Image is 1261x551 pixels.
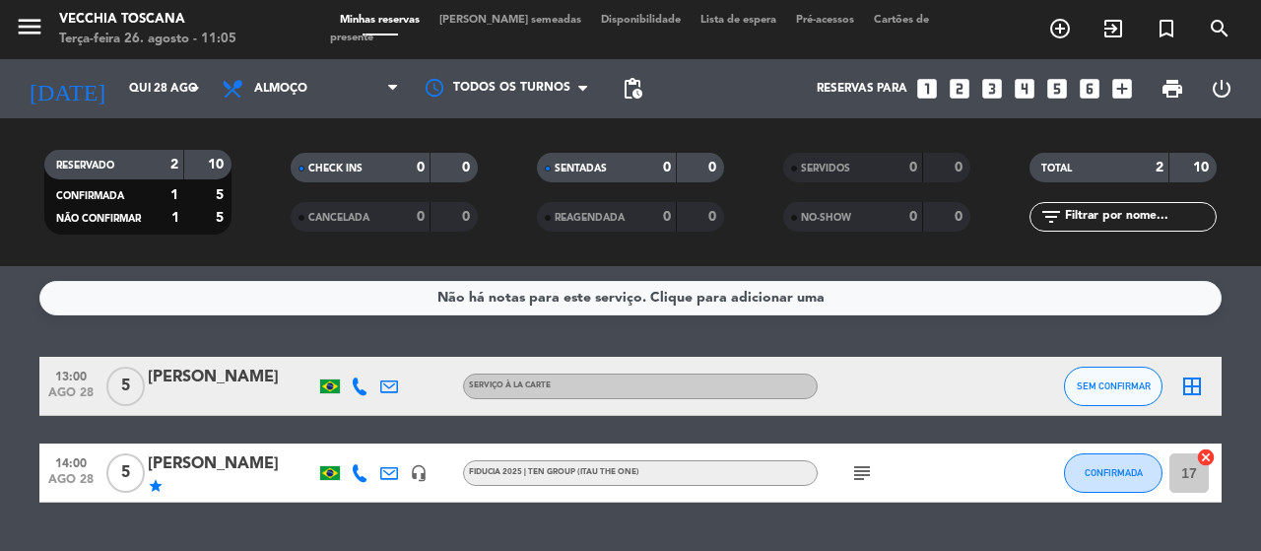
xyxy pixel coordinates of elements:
span: print [1161,77,1184,101]
span: NO-SHOW [801,213,851,223]
strong: 0 [708,210,720,224]
button: CONFIRMADA [1064,453,1162,493]
span: Minhas reservas [330,15,430,26]
span: REAGENDADA [555,213,625,223]
strong: 1 [171,211,179,225]
div: [PERSON_NAME] [148,365,315,390]
i: exit_to_app [1101,17,1125,40]
span: Reservas para [817,82,907,96]
strong: 0 [955,161,966,174]
i: menu [15,12,44,41]
i: add_box [1109,76,1135,102]
div: Não há notas para este serviço. Clique para adicionar uma [437,287,825,310]
strong: 1 [170,188,178,202]
span: 13:00 [46,364,96,386]
i: border_all [1180,375,1204,398]
div: Vecchia Toscana [59,10,236,30]
i: looks_3 [979,76,1005,102]
span: Pré-acessos [786,15,864,26]
i: turned_in_not [1155,17,1178,40]
div: LOG OUT [1197,59,1246,118]
i: power_settings_new [1210,77,1233,101]
span: 5 [106,367,145,406]
strong: 2 [170,158,178,172]
span: ago 28 [46,473,96,496]
strong: 0 [909,161,917,174]
button: SEM CONFIRMAR [1064,367,1162,406]
button: menu [15,12,44,48]
strong: 0 [663,210,671,224]
strong: 0 [462,161,474,174]
span: CONFIRMADA [1085,467,1143,478]
i: looks_one [914,76,940,102]
span: CHECK INS [308,164,363,173]
span: 5 [106,453,145,493]
i: star [148,478,164,494]
i: looks_two [947,76,972,102]
i: subject [850,461,874,485]
span: SEM CONFIRMAR [1077,380,1151,391]
span: CONFIRMADA [56,191,124,201]
span: SERVIDOS [801,164,850,173]
span: Serviço à la carte [469,381,551,389]
strong: 0 [417,161,425,174]
strong: 10 [1193,161,1213,174]
strong: 0 [708,161,720,174]
i: arrow_drop_down [183,77,207,101]
span: NÃO CONFIRMAR [56,214,141,224]
i: search [1208,17,1231,40]
strong: 10 [208,158,228,172]
strong: 2 [1156,161,1163,174]
span: 14:00 [46,450,96,473]
input: Filtrar por nome... [1063,206,1216,228]
strong: 0 [462,210,474,224]
span: CANCELADA [308,213,369,223]
span: ago 28 [46,386,96,409]
span: TOTAL [1041,164,1072,173]
strong: 0 [663,161,671,174]
span: Almoço [254,82,307,96]
span: Fiducia 2025 | TEN GROUP (ITAU THE ONE) [469,468,639,476]
strong: 5 [216,211,228,225]
span: Lista de espera [691,15,786,26]
i: [DATE] [15,67,119,110]
span: pending_actions [621,77,644,101]
div: Terça-feira 26. agosto - 11:05 [59,30,236,49]
strong: 0 [955,210,966,224]
i: looks_5 [1044,76,1070,102]
strong: 0 [909,210,917,224]
i: looks_4 [1012,76,1037,102]
span: [PERSON_NAME] semeadas [430,15,591,26]
span: RESERVADO [56,161,114,171]
strong: 0 [417,210,425,224]
span: SENTADAS [555,164,607,173]
span: Disponibilidade [591,15,691,26]
i: add_circle_outline [1048,17,1072,40]
i: looks_6 [1077,76,1102,102]
div: [PERSON_NAME] [148,451,315,477]
strong: 5 [216,188,228,202]
i: filter_list [1039,205,1063,229]
i: cancel [1196,448,1216,467]
i: headset_mic [410,464,428,482]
